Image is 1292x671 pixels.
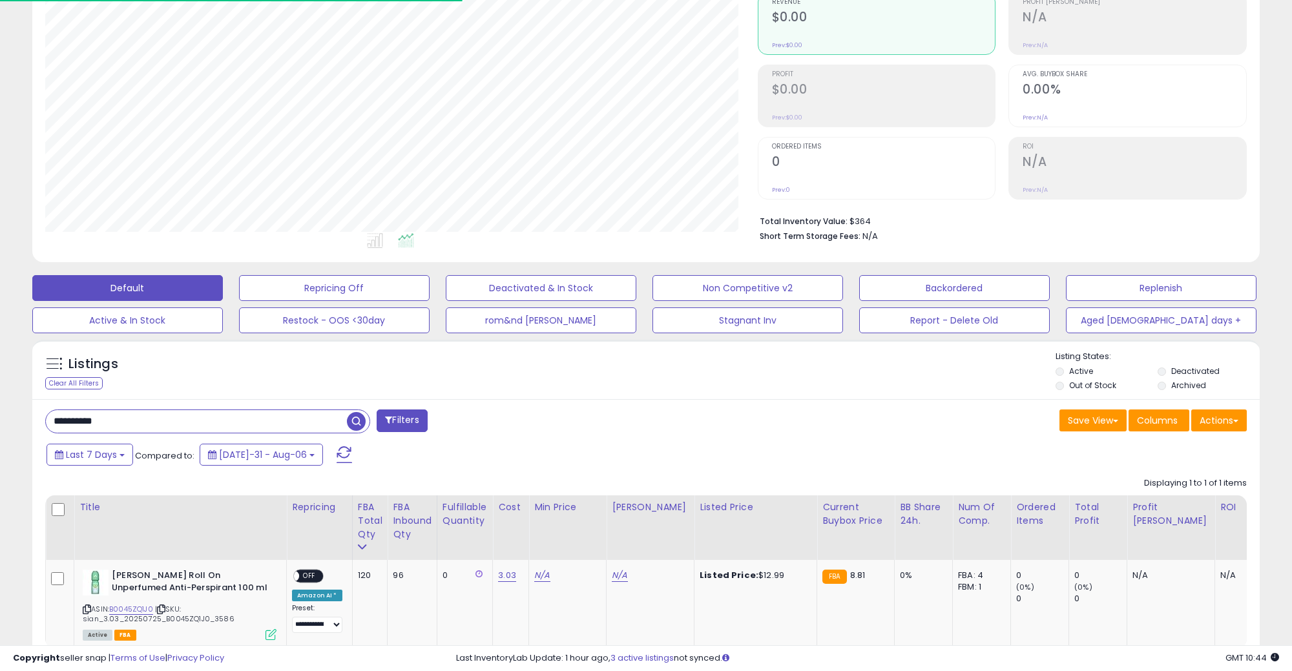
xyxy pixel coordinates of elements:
div: 0 [1074,593,1127,604]
div: FBA Total Qty [358,501,382,541]
a: 3 active listings [610,652,674,664]
label: Archived [1171,380,1206,391]
span: FBA [114,630,136,641]
button: rom&nd [PERSON_NAME] [446,307,636,333]
small: Prev: 0 [772,186,790,194]
div: [PERSON_NAME] [612,501,689,514]
small: Prev: N/A [1023,114,1048,121]
h2: $0.00 [772,10,995,27]
button: Deactivated & In Stock [446,275,636,301]
div: Clear All Filters [45,377,103,389]
span: | SKU: sian_3.03_20250725_B0045ZQ1J0_3586 [83,604,234,623]
div: Profit [PERSON_NAME] [1132,501,1209,528]
span: Avg. Buybox Share [1023,71,1246,78]
div: Last InventoryLab Update: 1 hour ago, not synced. [456,652,1279,665]
div: Displaying 1 to 1 of 1 items [1144,477,1247,490]
a: Privacy Policy [167,652,224,664]
a: Terms of Use [110,652,165,664]
div: 0 [443,570,483,581]
div: Current Buybox Price [822,501,889,528]
h2: $0.00 [772,82,995,99]
small: Prev: $0.00 [772,41,802,49]
button: Columns [1129,409,1189,431]
div: FBA: 4 [958,570,1001,581]
h2: N/A [1023,154,1246,172]
li: $364 [760,212,1238,228]
div: 0 [1016,570,1068,581]
div: Amazon AI * [292,590,342,601]
div: Ordered Items [1016,501,1063,528]
button: Active & In Stock [32,307,223,333]
button: [DATE]-31 - Aug-06 [200,444,323,466]
div: Fulfillable Quantity [443,501,487,528]
div: 0% [900,570,943,581]
a: N/A [534,569,550,582]
p: Listing States: [1056,351,1260,363]
span: ROI [1023,143,1246,150]
div: Title [79,501,281,514]
span: Ordered Items [772,143,995,150]
div: FBA inbound Qty [393,501,432,541]
div: N/A [1132,570,1205,581]
small: Prev: $0.00 [772,114,802,121]
div: 96 [393,570,427,581]
img: 31aDRsQKB1L._SL40_.jpg [83,570,109,595]
div: ROI [1220,501,1267,514]
button: Replenish [1066,275,1256,301]
button: Actions [1191,409,1247,431]
button: Default [32,275,223,301]
div: Listed Price [700,501,811,514]
h2: 0 [772,154,995,172]
button: Filters [377,409,427,432]
small: Prev: N/A [1023,186,1048,194]
button: Restock - OOS <30day [239,307,430,333]
div: Cost [498,501,523,514]
span: Columns [1137,414,1178,427]
b: Short Term Storage Fees: [760,231,860,242]
span: 8.81 [850,569,866,581]
small: FBA [822,570,846,584]
div: Num of Comp. [958,501,1005,528]
span: OFF [299,571,320,582]
div: Min Price [534,501,601,514]
a: N/A [612,569,627,582]
button: Non Competitive v2 [652,275,843,301]
button: Aged [DEMOGRAPHIC_DATA] days + [1066,307,1256,333]
div: ASIN: [83,570,276,639]
small: (0%) [1074,582,1092,592]
span: 2025-08-14 10:44 GMT [1225,652,1279,664]
label: Out of Stock [1069,380,1116,391]
div: BB Share 24h. [900,501,947,528]
div: 0 [1074,570,1127,581]
span: Profit [772,71,995,78]
small: Prev: N/A [1023,41,1048,49]
b: Total Inventory Value: [760,216,848,227]
span: All listings currently available for purchase on Amazon [83,630,112,641]
div: N/A [1220,570,1263,581]
label: Active [1069,366,1093,377]
b: [PERSON_NAME] Roll On Unperfumed Anti-Perspirant 100 ml [112,570,269,597]
button: Report - Delete Old [859,307,1050,333]
div: Preset: [292,604,342,633]
h2: N/A [1023,10,1246,27]
a: B0045ZQ1J0 [109,604,153,615]
small: (0%) [1016,582,1034,592]
span: N/A [862,230,878,242]
b: Listed Price: [700,569,758,581]
h5: Listings [68,355,118,373]
div: 120 [358,570,378,581]
div: 0 [1016,593,1068,604]
div: Repricing [292,501,347,514]
button: Save View [1059,409,1127,431]
div: Total Profit [1074,501,1121,528]
div: FBM: 1 [958,581,1001,593]
span: Last 7 Days [66,448,117,461]
strong: Copyright [13,652,60,664]
button: Last 7 Days [47,444,133,466]
button: Stagnant Inv [652,307,843,333]
a: 3.03 [498,569,516,582]
button: Repricing Off [239,275,430,301]
h2: 0.00% [1023,82,1246,99]
div: seller snap | | [13,652,224,665]
span: Compared to: [135,449,194,462]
